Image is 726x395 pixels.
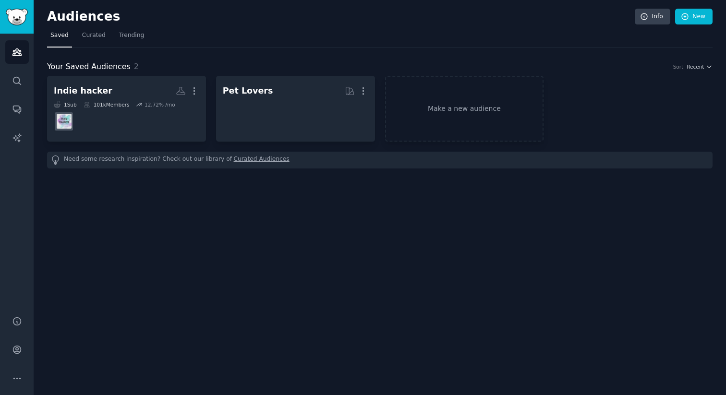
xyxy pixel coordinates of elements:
a: Curated [79,28,109,48]
div: Need some research inspiration? Check out our library of [47,152,713,168]
span: Saved [50,31,69,40]
div: Indie hacker [54,85,112,97]
span: Your Saved Audiences [47,61,131,73]
a: New [675,9,713,25]
div: Sort [673,63,684,70]
img: GummySearch logo [6,9,28,25]
button: Recent [687,63,713,70]
span: Trending [119,31,144,40]
span: Recent [687,63,704,70]
a: Curated Audiences [234,155,290,165]
a: Make a new audience [385,76,544,142]
span: Curated [82,31,106,40]
div: 101k Members [84,101,130,108]
a: Pet Lovers [216,76,375,142]
a: Indie hacker1Sub101kMembers12.72% /moindiehackers [47,76,206,142]
img: indiehackers [57,114,72,129]
div: 1 Sub [54,101,77,108]
span: 2 [134,62,139,71]
a: Trending [116,28,147,48]
a: Info [635,9,670,25]
a: Saved [47,28,72,48]
h2: Audiences [47,9,635,24]
div: Pet Lovers [223,85,273,97]
div: 12.72 % /mo [145,101,175,108]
